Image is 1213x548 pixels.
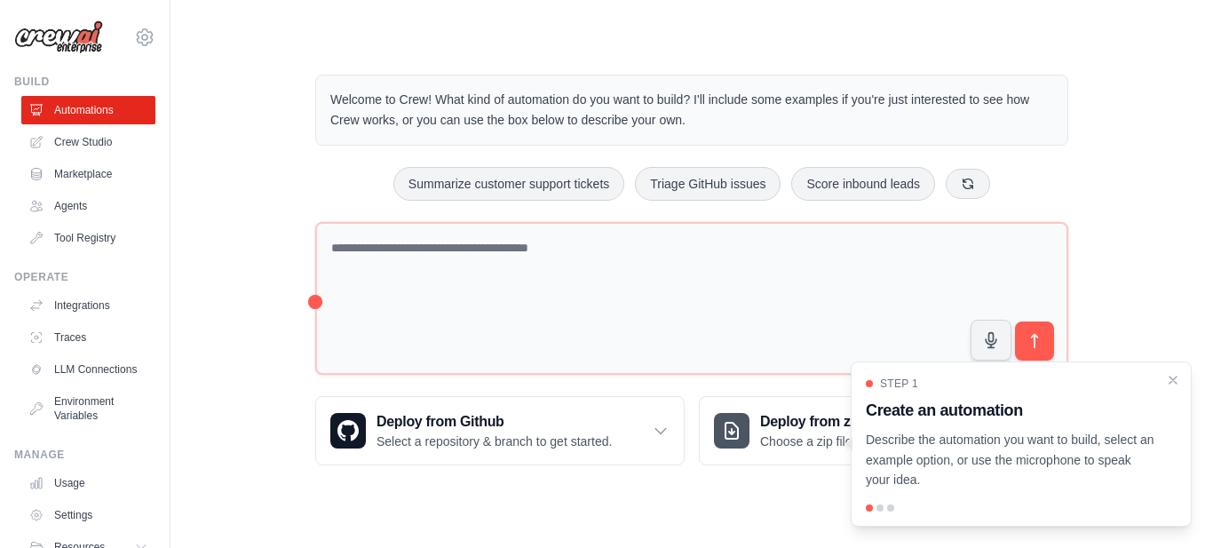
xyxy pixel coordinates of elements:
[760,433,910,450] p: Choose a zip file to upload.
[14,270,155,284] div: Operate
[866,430,1155,490] p: Describe the automation you want to build, select an example option, or use the microphone to spe...
[791,167,935,201] button: Score inbound leads
[21,96,155,124] a: Automations
[880,377,918,391] span: Step 1
[21,355,155,384] a: LLM Connections
[377,433,612,450] p: Select a repository & branch to get started.
[21,469,155,497] a: Usage
[21,192,155,220] a: Agents
[635,167,781,201] button: Triage GitHub issues
[21,128,155,156] a: Crew Studio
[330,90,1053,131] p: Welcome to Crew! What kind of automation do you want to build? I'll include some examples if you'...
[14,20,103,54] img: Logo
[21,387,155,430] a: Environment Variables
[14,448,155,462] div: Manage
[21,224,155,252] a: Tool Registry
[1166,373,1180,387] button: Close walkthrough
[760,411,910,433] h3: Deploy from zip file
[21,160,155,188] a: Marketplace
[21,291,155,320] a: Integrations
[393,167,624,201] button: Summarize customer support tickets
[866,398,1155,423] h3: Create an automation
[21,501,155,529] a: Settings
[14,75,155,89] div: Build
[377,411,612,433] h3: Deploy from Github
[21,323,155,352] a: Traces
